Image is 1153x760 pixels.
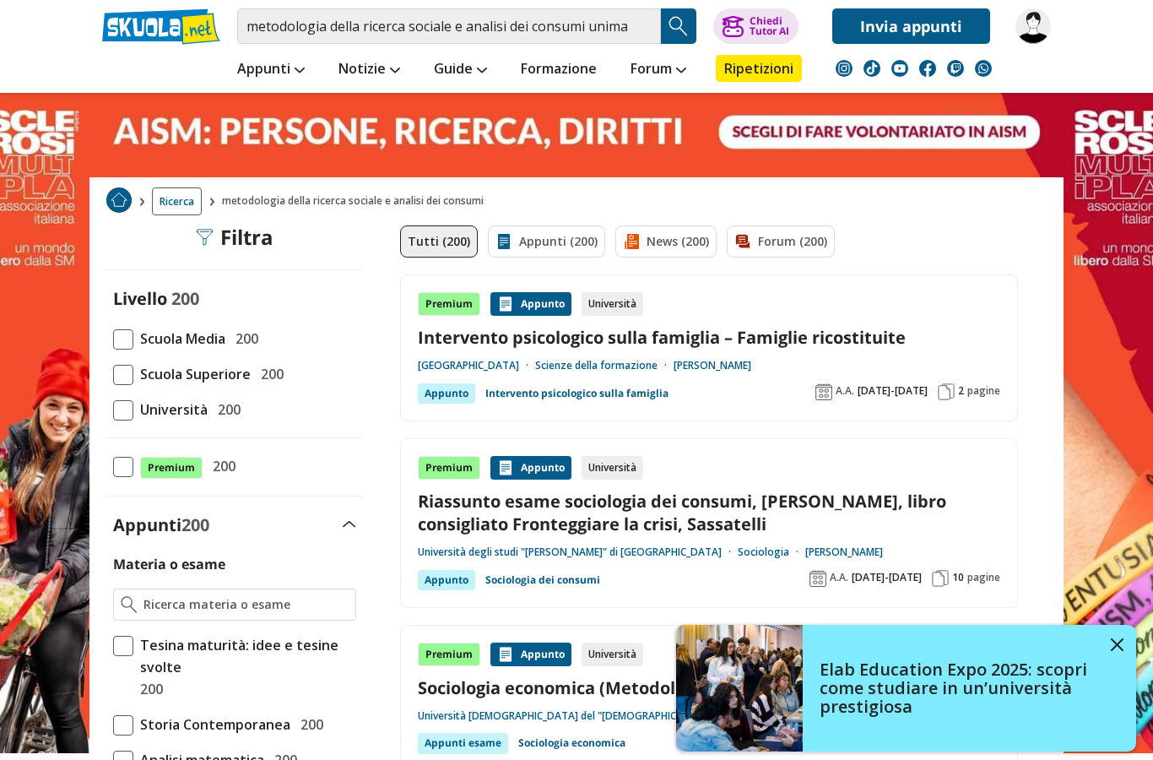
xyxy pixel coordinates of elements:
[713,8,798,44] button: ChiediTutor AI
[418,456,480,480] div: Premium
[229,328,258,350] span: 200
[716,55,802,82] a: Ripetizioni
[197,225,273,249] div: Filtra
[133,678,163,700] span: 200
[626,55,690,85] a: Forum
[343,521,356,528] img: Apri e chiudi sezione
[734,233,751,250] img: Forum filtro contenuto
[488,225,605,258] a: Appunti (200)
[967,384,1000,398] span: pagine
[237,8,661,44] input: Cerca appunti, riassunti o versioni
[858,384,928,398] span: [DATE]-[DATE]
[490,643,571,666] div: Appunto
[809,570,826,587] img: Anno accademico
[171,287,199,310] span: 200
[418,359,535,372] a: [GEOGRAPHIC_DATA]
[294,714,323,736] span: 200
[418,733,508,753] div: Appunti esame
[181,513,209,536] span: 200
[418,546,738,559] a: Università degli studi "[PERSON_NAME]" di [GEOGRAPHIC_DATA]
[615,225,717,258] a: News (200)
[674,359,751,372] a: [PERSON_NAME]
[113,513,209,536] label: Appunti
[497,296,514,312] img: Appunti contenuto
[211,399,241,421] span: 200
[517,55,601,85] a: Formazione
[497,459,514,476] img: Appunti contenuto
[919,60,936,77] img: facebook
[836,384,854,398] span: A.A.
[133,714,290,736] span: Storia Contemporanea
[133,328,225,350] span: Scuola Media
[197,229,214,246] img: Filtra filtri mobile
[121,596,137,613] img: Ricerca materia o esame
[1015,8,1051,44] img: elisavaaloap
[535,359,674,372] a: Scienze della formazione
[206,455,235,477] span: 200
[975,60,992,77] img: WhatsApp
[676,625,1136,752] a: Elab Education Expo 2025: scopri come studiare in un’università prestigiosa
[863,60,880,77] img: tiktok
[140,457,203,479] span: Premium
[418,643,480,666] div: Premium
[490,292,571,316] div: Appunto
[938,383,955,400] img: Pagine
[727,225,835,258] a: Forum (200)
[952,571,964,584] span: 10
[518,733,625,753] a: Sociologia economica
[738,546,805,559] a: Sociologia
[852,571,922,584] span: [DATE]-[DATE]
[152,187,202,215] a: Ricerca
[113,287,167,310] label: Livello
[582,643,643,666] div: Università
[830,571,848,584] span: A.A.
[233,55,309,85] a: Appunti
[106,187,132,213] img: Home
[485,570,600,590] a: Sociologia dei consumi
[334,55,404,85] a: Notizie
[143,596,349,613] input: Ricerca materia o esame
[832,8,990,44] a: Invia appunti
[400,225,478,258] a: Tutti (200)
[254,363,284,385] span: 200
[133,634,356,678] span: Tesina maturità: idee e tesine svolte
[418,570,475,590] div: Appunto
[418,676,1000,699] a: Sociologia economica (Metodologia)
[430,55,491,85] a: Guide
[582,456,643,480] div: Università
[418,709,732,723] a: Università [DEMOGRAPHIC_DATA] del "[DEMOGRAPHIC_DATA]"
[106,187,132,215] a: Home
[805,546,883,559] a: [PERSON_NAME]
[495,233,512,250] img: Appunti filtro contenuto
[485,383,669,404] a: Intervento psicologico sulla famiglia
[750,16,789,36] div: Chiedi Tutor AI
[623,233,640,250] img: News filtro contenuto
[947,60,964,77] img: twitch
[958,384,964,398] span: 2
[932,570,949,587] img: Pagine
[967,571,1000,584] span: pagine
[836,60,853,77] img: instagram
[418,292,480,316] div: Premium
[497,646,514,663] img: Appunti contenuto
[815,383,832,400] img: Anno accademico
[666,14,691,39] img: Cerca appunti, riassunti o versioni
[1111,638,1123,651] img: close
[490,456,571,480] div: Appunto
[418,326,1000,349] a: Intervento psicologico sulla famiglia – Famiglie ricostituite
[820,660,1098,716] h4: Elab Education Expo 2025: scopri come studiare in un’università prestigiosa
[582,292,643,316] div: Università
[113,555,225,573] label: Materia o esame
[418,490,1000,535] a: Riassunto esame sociologia dei consumi, [PERSON_NAME], libro consigliato Fronteggiare la crisi, S...
[661,8,696,44] button: Search Button
[133,363,251,385] span: Scuola Superiore
[133,399,208,421] span: Università
[418,383,475,404] div: Appunto
[222,187,490,215] span: metodologia della ricerca sociale e analisi dei consumi
[891,60,908,77] img: youtube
